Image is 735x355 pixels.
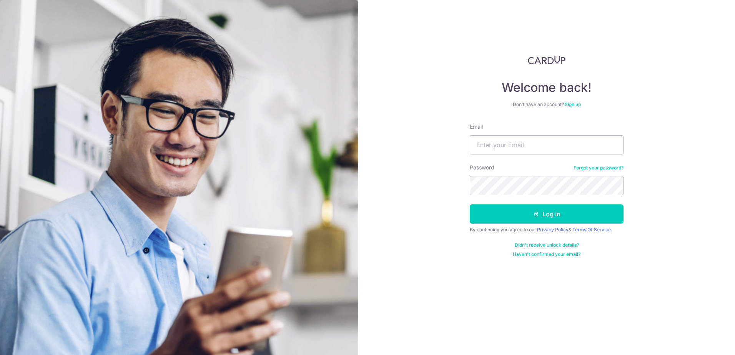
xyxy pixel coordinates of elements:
[515,242,579,248] a: Didn't receive unlock details?
[537,227,569,232] a: Privacy Policy
[470,227,624,233] div: By continuing you agree to our &
[565,101,581,107] a: Sign up
[572,227,611,232] a: Terms Of Service
[528,55,565,65] img: CardUp Logo
[470,135,624,154] input: Enter your Email
[513,251,580,257] a: Haven't confirmed your email?
[470,123,483,131] label: Email
[574,165,624,171] a: Forgot your password?
[470,164,494,171] label: Password
[470,80,624,95] h4: Welcome back!
[470,204,624,224] button: Log in
[470,101,624,108] div: Don’t have an account?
